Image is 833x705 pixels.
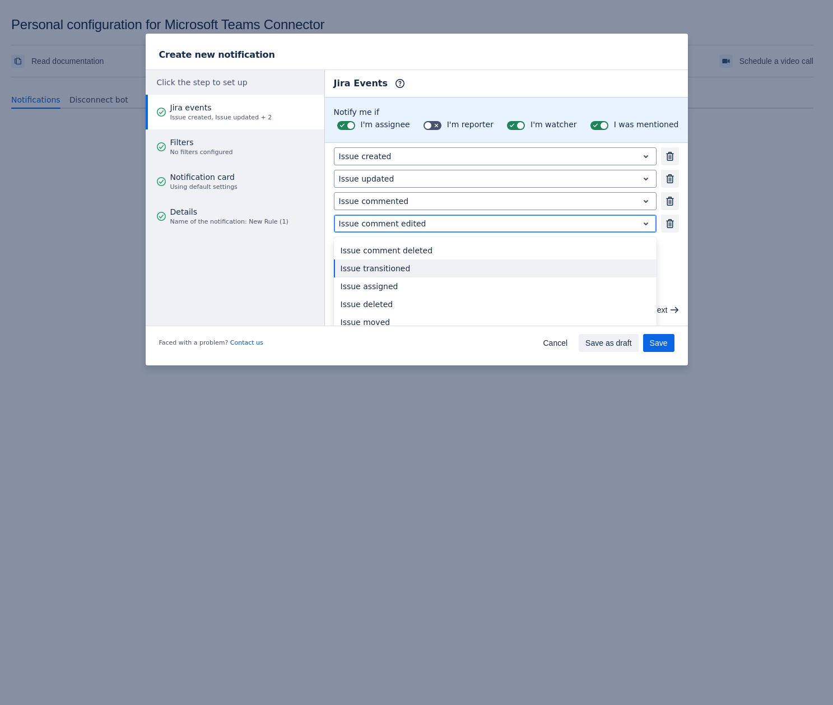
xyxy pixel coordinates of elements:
span: good [157,177,166,186]
span: open [639,172,653,185]
span: Details [170,206,288,217]
span: I'm watcher [530,120,577,129]
span: open [639,150,653,163]
span: Notify me if [334,108,379,117]
span: Filters [170,137,233,148]
span: Faced with a problem? [159,338,263,347]
div: Issue transitioned [334,259,657,277]
span: I was mentioned [614,120,679,129]
span: good [157,108,166,117]
div: Issue deleted [334,295,657,313]
span: I'm reporter [447,120,494,129]
div: Issue comment deleted [334,242,657,259]
span: Cancel [543,334,567,352]
span: Notification card [170,171,238,183]
span: No filters configured [170,148,233,157]
button: Next [645,301,683,319]
span: Jira Events [334,77,388,90]
span: Click the step to set up [157,78,248,87]
span: Save as draft [585,334,632,352]
span: Issue created, Issue updated + 2 [170,113,272,122]
span: I'm assignee [361,120,410,129]
span: Save [650,334,668,352]
button: Cancel [536,334,574,352]
a: Contact us [230,339,263,346]
span: Create new notification [159,49,275,60]
button: Save as draft [579,334,639,352]
button: Save [643,334,674,352]
span: good [157,142,166,151]
span: Using default settings [170,183,238,192]
span: Jira events [170,102,272,113]
div: Issue moved [334,313,657,331]
span: open [639,194,653,208]
span: Next [651,301,668,319]
span: good [157,212,166,221]
span: open [639,217,653,230]
span: Name of the notification: New Rule (1) [170,217,288,226]
div: Issue assigned [334,277,657,295]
